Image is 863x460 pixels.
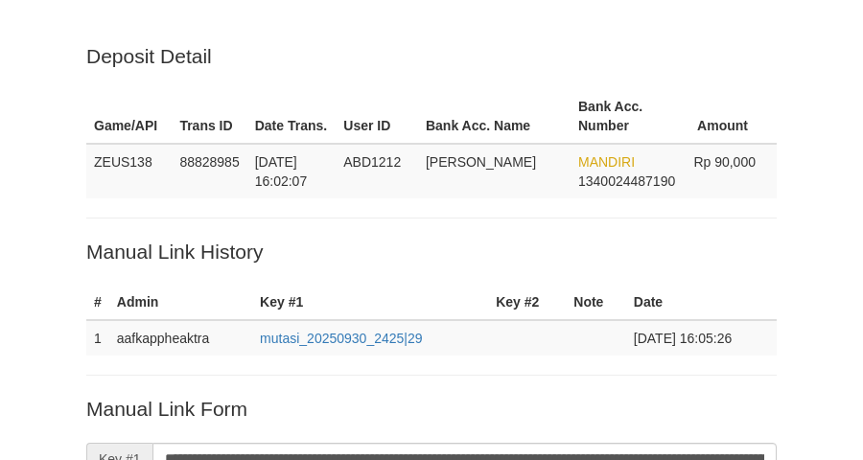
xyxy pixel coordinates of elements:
[109,320,252,356] td: aafkappheaktra
[86,42,777,70] p: Deposit Detail
[86,238,777,265] p: Manual Link History
[571,89,686,144] th: Bank Acc. Number
[578,173,675,189] span: Copy 1340024487190 to clipboard
[336,89,418,144] th: User ID
[686,89,777,144] th: Amount
[86,285,109,320] th: #
[172,144,246,198] td: 88828985
[693,154,756,170] span: Rp 90,000
[255,154,308,189] span: [DATE] 16:02:07
[86,395,777,423] p: Manual Link Form
[109,285,252,320] th: Admin
[626,285,777,320] th: Date
[418,89,571,144] th: Bank Acc. Name
[626,320,777,356] td: [DATE] 16:05:26
[566,285,626,320] th: Note
[247,89,337,144] th: Date Trans.
[172,89,246,144] th: Trans ID
[578,154,635,170] span: MANDIRI
[343,154,401,170] span: ABD1212
[488,285,566,320] th: Key #2
[252,285,488,320] th: Key #1
[86,89,172,144] th: Game/API
[260,331,422,346] a: mutasi_20250930_2425|29
[426,154,536,170] span: [PERSON_NAME]
[86,320,109,356] td: 1
[86,144,172,198] td: ZEUS138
